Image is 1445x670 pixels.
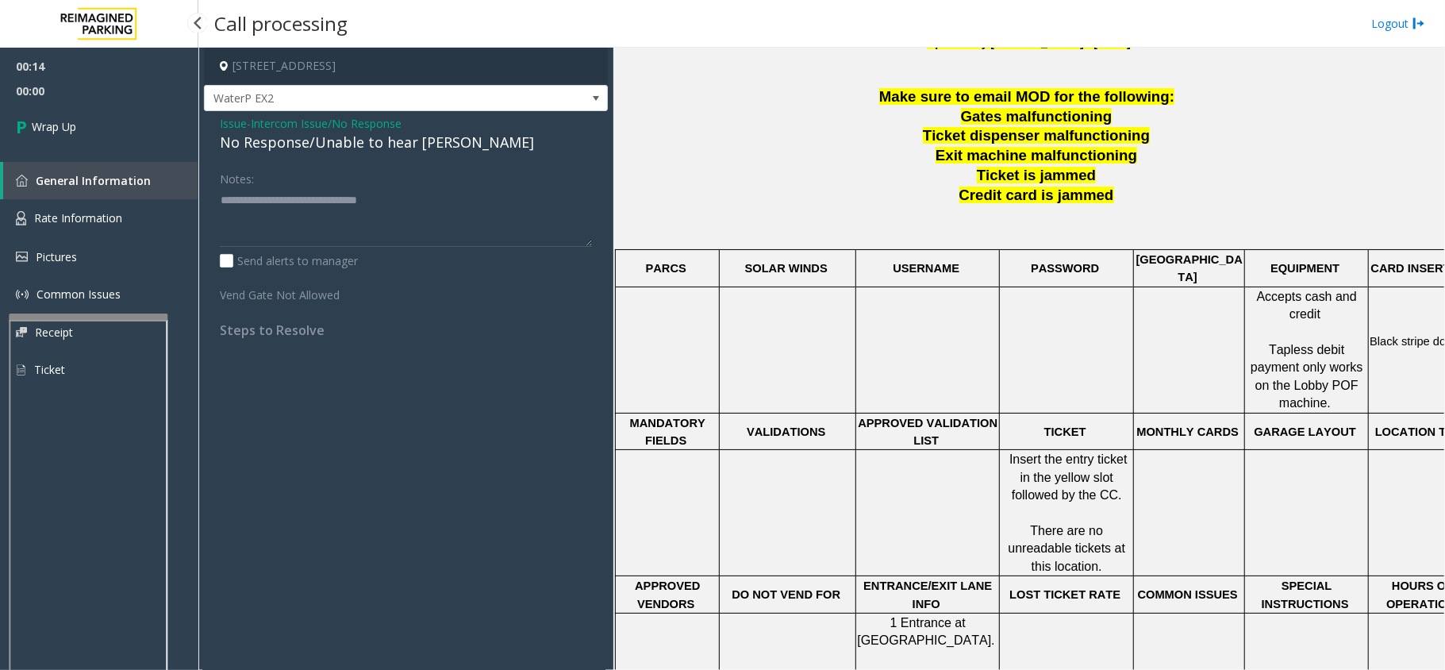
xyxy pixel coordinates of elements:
span: Insert the entry ticket in the yellow slot followed by the CC. [1009,452,1131,502]
span: USERNAME [893,262,959,275]
span: Pictures [36,249,77,264]
span: Accepts cash and credit [1257,290,1361,321]
span: SPECIAL INSTRUCTIONS [1262,580,1349,610]
span: 1 Entrance at [GEOGRAPHIC_DATA]. [857,616,994,647]
h4: [STREET_ADDRESS] [204,48,608,85]
span: PARCS [646,262,686,275]
span: - [247,116,402,131]
span: GARAGE LAYOUT [1254,425,1356,438]
img: 'icon' [16,252,28,262]
span: COMMON ISSUES [1138,588,1238,601]
img: logout [1412,15,1425,32]
span: PASSWORD [1031,262,1099,275]
h3: Call processing [206,4,355,43]
span: LOST TICKET RATE [1009,588,1120,601]
span: Exit machine malfunctioning [936,147,1137,164]
span: Credit card is jammed [959,187,1114,203]
span: Wrap Up [32,118,76,135]
h4: Steps to Resolve [220,323,592,338]
img: 'icon' [16,288,29,301]
img: 'icon' [16,175,28,187]
img: 'icon' [16,211,26,225]
span: Common Issues [37,287,121,302]
span: Ticket is jammed [977,167,1096,183]
span: SOLAR WINDS [745,262,828,275]
span: Ticket dispenser malfunctioning [923,127,1150,144]
span: ENTRANCE/EXIT LANE INFO [863,580,995,610]
label: Vend Gate Not Allowed [216,281,375,303]
label: Send alerts to manager [220,252,358,269]
label: Notes: [220,165,254,187]
span: EQUIPMENT [1270,262,1339,275]
span: DO NOT VEND FOR [732,588,840,601]
span: Rate Information [34,210,122,225]
span: Gates malfunctioning [961,108,1113,125]
b: Updated by [PERSON_NAME] - [DATE] [927,37,1130,49]
span: MANDATORY FIELDS [630,417,709,447]
a: Logout [1371,15,1425,32]
span: VALIDATIONS [747,425,825,438]
span: Intercom Issue/No Response [251,115,402,132]
div: No Response/Unable to hear [PERSON_NAME] [220,132,592,153]
span: Make sure to email MOD for the following: [879,88,1174,105]
a: General Information [3,162,198,199]
span: APPROVED VENDORS [635,580,703,610]
span: TICKET [1044,425,1086,438]
span: WaterP EX2 [205,86,527,111]
span: General Information [36,173,151,188]
span: There are no unreadable tickets at this location. [1009,524,1129,573]
span: Tapless debit payment only works on the Lobby POF machine. [1251,343,1366,410]
span: MONTHLY CARDS [1136,425,1239,438]
span: APPROVED VALIDATION LIST [858,417,1001,447]
span: Issue [220,115,247,132]
span: [GEOGRAPHIC_DATA] [1136,253,1243,283]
